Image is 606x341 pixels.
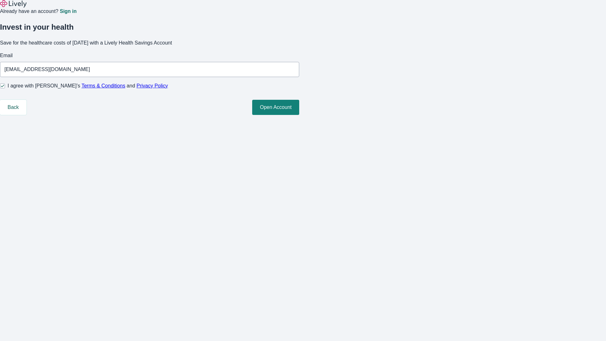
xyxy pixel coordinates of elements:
span: I agree with [PERSON_NAME]’s and [8,82,168,90]
a: Privacy Policy [137,83,168,88]
button: Open Account [252,100,299,115]
a: Terms & Conditions [81,83,125,88]
a: Sign in [60,9,76,14]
